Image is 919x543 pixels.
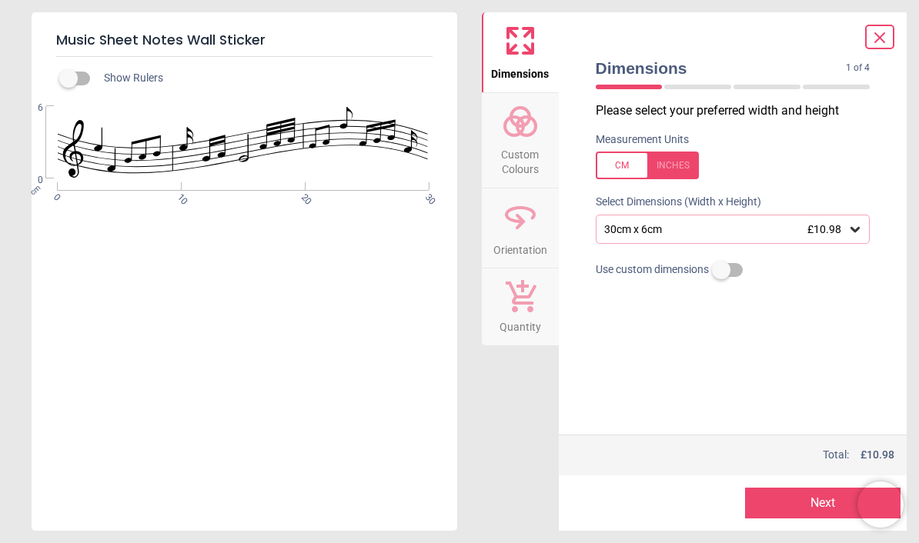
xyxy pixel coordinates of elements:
[596,57,847,79] span: Dimensions
[422,192,432,202] span: 30
[483,140,557,178] span: Custom Colours
[500,312,541,335] span: Quantity
[174,192,184,202] span: 10
[596,102,883,119] p: Please select your preferred width and height
[482,93,559,188] button: Custom Colours
[69,69,457,88] div: Show Rulers
[846,62,870,75] span: 1 of 4
[482,12,559,92] button: Dimensions
[50,192,60,202] span: 0
[491,59,549,82] span: Dimensions
[807,223,841,235] span: £10.98
[857,481,904,528] iframe: Brevo live chat
[596,132,689,148] label: Measurement Units
[603,223,848,236] div: 30cm x 6cm
[482,188,559,268] button: Orientation
[867,448,894,461] span: 10.98
[861,448,894,463] span: £
[28,182,42,196] span: cm
[745,488,901,518] button: Next
[493,235,547,258] span: Orientation
[482,268,559,345] button: Quantity
[298,192,308,202] span: 20
[583,195,761,210] label: Select Dimensions (Width x Height)
[596,262,709,278] span: Use custom dimensions
[594,448,895,463] div: Total:
[56,25,433,57] h5: Music Sheet Notes Wall Sticker
[14,102,43,115] span: 6
[14,174,43,187] span: 0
